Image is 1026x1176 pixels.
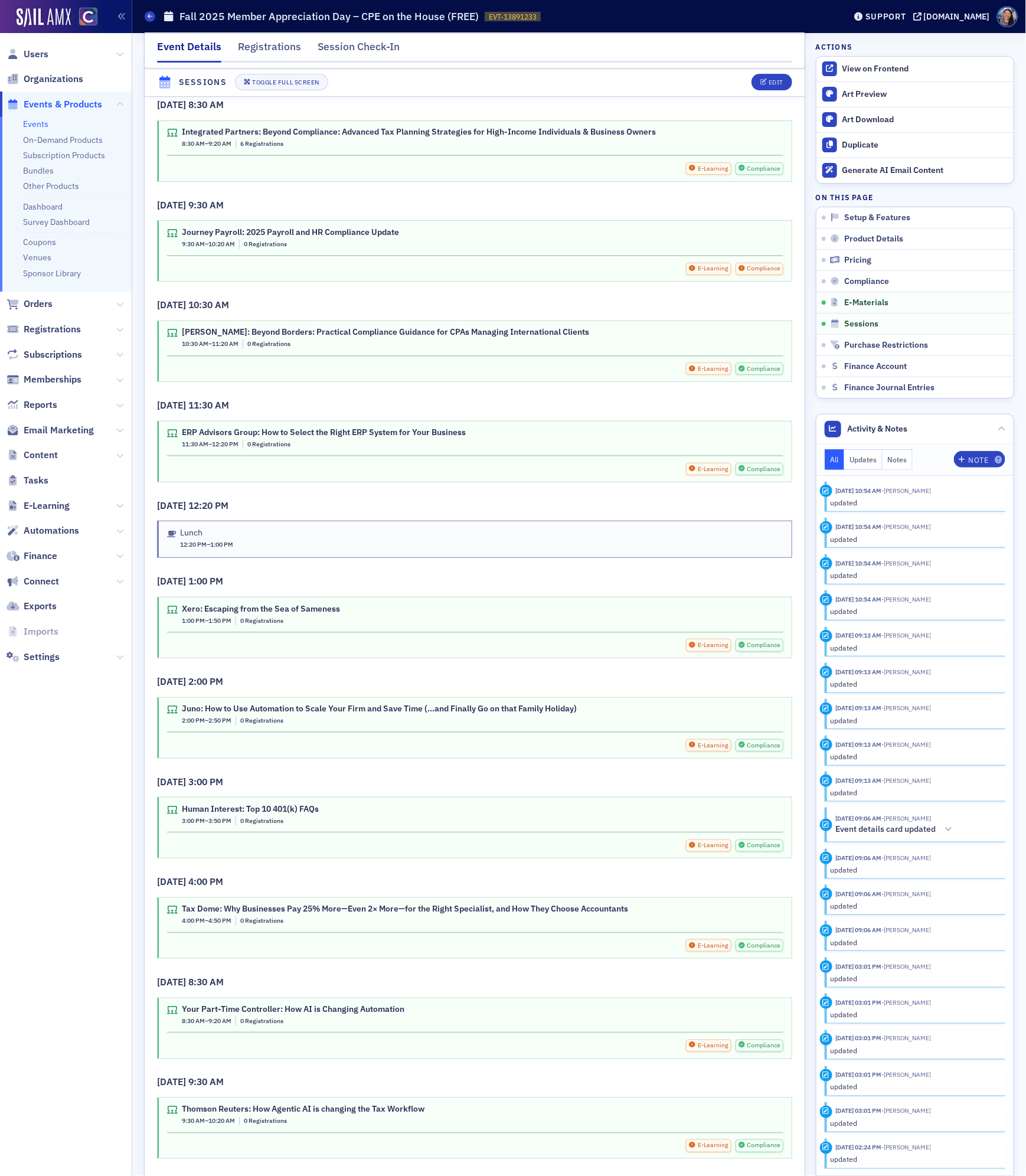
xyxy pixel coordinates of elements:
time: 9:20 AM [208,139,231,148]
div: Lunch [180,528,233,538]
div: Update [820,1033,832,1046]
div: Update [820,666,832,678]
span: Tasks [24,474,48,487]
span: Email Marketing [24,424,94,437]
span: 0 Registrations [244,1117,287,1125]
span: [DATE] [157,776,188,788]
span: Exports [24,600,57,613]
button: Note [954,451,1005,468]
span: – [182,816,231,826]
span: Registrations [24,323,81,336]
time: 8:30 AM [182,139,205,148]
div: [PERSON_NAME]: Beyond Borders: Practical Compliance Guidance for CPAs Managing International Clients [182,327,589,338]
a: Other Products [23,181,79,191]
span: E-Learning [697,264,728,273]
span: Content [24,449,58,462]
time: 10/13/2025 10:54 AM [835,486,881,495]
span: E-Learning [697,1141,728,1151]
span: 6 Registrations [240,139,283,148]
span: Orders [24,298,53,311]
span: E-Learning [697,164,728,174]
a: SailAMX [17,8,71,27]
a: Registrations [6,323,81,336]
span: 0 Registrations [247,339,290,348]
span: Compliance [746,641,781,650]
a: Reports [6,398,57,411]
div: Update [820,1106,832,1118]
div: Integrated Partners: Beyond Compliance: Advanced Tax Planning Strategies for High-Income Individu... [182,127,656,138]
a: Email Marketing [6,424,94,437]
span: Finance Journal Entries [844,383,934,393]
button: Notes [883,449,913,470]
span: E-Learning [697,741,728,750]
span: Settings [24,651,60,664]
span: – [182,240,235,249]
span: Imports [24,625,58,638]
div: Note [969,457,989,463]
div: Update [820,485,832,497]
a: Users [6,48,48,61]
div: updated [830,715,997,726]
div: Registrations [238,39,301,61]
time: 2:50 PM [208,716,231,724]
time: 9:20 AM [208,1017,231,1025]
time: 10/13/2025 10:54 AM [835,522,881,531]
span: 0 Registrations [240,816,283,825]
div: updated [830,864,997,875]
time: 10:20 AM [208,1117,235,1125]
time: 10/10/2025 03:01 PM [835,1107,881,1115]
button: [DOMAIN_NAME] [913,12,994,21]
div: updated [830,1118,997,1129]
a: Dashboard [23,201,63,212]
a: On-Demand Products [23,135,103,145]
a: Automations [6,524,79,537]
span: Compliance [746,941,781,950]
span: E-Learning [697,641,728,650]
time: 10/10/2025 03:01 PM [835,1034,881,1043]
time: 10/13/2025 09:13 AM [835,776,881,785]
span: 0 Registrations [247,440,290,448]
span: – [182,616,231,626]
span: [DATE] [157,99,188,110]
div: Update [820,593,832,606]
span: Tiffany Carson [881,668,931,676]
span: Tiffany Carson [881,1107,931,1115]
time: 3:50 PM [208,816,231,825]
span: Tiffany Carson [881,776,931,785]
time: 10/13/2025 09:06 AM [835,890,881,898]
span: [DATE] [157,976,188,988]
button: Generate AI Email Content [816,158,1014,183]
div: updated [830,937,997,948]
span: Subscriptions [24,348,82,361]
span: 8:30 AM [188,99,224,110]
span: 0 Registrations [240,1017,283,1025]
div: Update [820,739,832,751]
time: 11:20 AM [212,339,238,348]
a: View Homepage [71,8,97,28]
span: Tiffany Carson [881,854,931,862]
h4: Sessions [179,76,227,89]
span: 2:00 PM [188,675,223,687]
span: 9:30 AM [188,1076,224,1088]
span: Tiffany Carson [881,1144,931,1152]
div: Update [820,852,832,864]
a: Organizations [6,73,83,86]
time: 1:50 PM [208,616,231,625]
a: Finance [6,550,57,563]
div: Update [820,703,832,715]
div: updated [830,1154,997,1165]
time: 9:30 AM [182,1117,205,1125]
span: Compliance [746,1041,781,1051]
span: Activity & Notes [847,423,907,435]
time: 10/13/2025 09:06 AM [835,814,881,822]
span: Organizations [24,73,83,86]
h4: On this page [816,192,1014,202]
h4: Actions [816,41,852,52]
div: Update [820,1069,832,1082]
button: Duplicate [816,132,1014,158]
div: Activity [820,819,832,831]
div: Human Interest: Top 10 401(k) FAQs [182,804,319,815]
span: [DATE] [157,876,188,887]
div: Update [820,521,832,534]
time: 9:30 AM [182,240,205,248]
